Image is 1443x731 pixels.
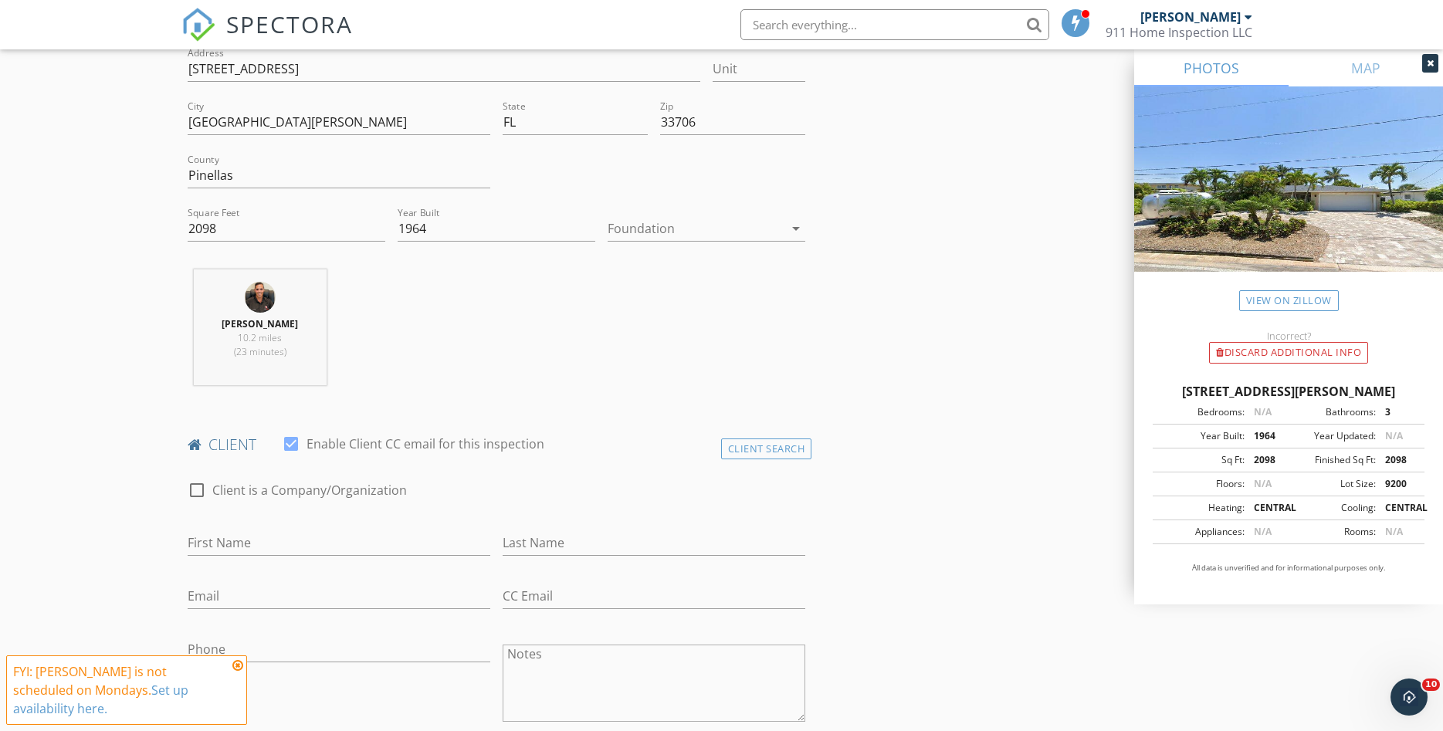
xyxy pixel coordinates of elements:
a: MAP [1289,49,1443,86]
img: 20230901_153635.jpg [245,282,276,313]
div: Floors: [1157,477,1245,491]
div: Heating: [1157,501,1245,515]
label: Enable Client CC email for this inspection [307,436,544,452]
span: SPECTORA [226,8,353,40]
span: N/A [1254,525,1272,538]
img: The Best Home Inspection Software - Spectora [181,8,215,42]
span: N/A [1385,525,1403,538]
i: arrow_drop_down [787,219,805,238]
h4: client [188,435,806,455]
span: (23 minutes) [234,345,286,358]
div: Incorrect? [1134,330,1443,342]
div: 2098 [1245,453,1289,467]
div: 3 [1376,405,1420,419]
div: [STREET_ADDRESS][PERSON_NAME] [1153,382,1424,401]
div: Sq Ft: [1157,453,1245,467]
div: FYI: [PERSON_NAME] is not scheduled on Mondays. [13,662,228,718]
span: 10 [1422,679,1440,691]
a: View on Zillow [1239,290,1339,311]
div: Year Built: [1157,429,1245,443]
div: Lot Size: [1289,477,1376,491]
div: Bedrooms: [1157,405,1245,419]
div: Client Search [721,438,812,459]
span: N/A [1385,429,1403,442]
span: 10.2 miles [238,331,282,344]
p: All data is unverified and for informational purposes only. [1153,563,1424,574]
div: 1964 [1245,429,1289,443]
div: [PERSON_NAME] [1140,9,1241,25]
img: streetview [1134,86,1443,309]
input: Search everything... [740,9,1049,40]
div: Finished Sq Ft: [1289,453,1376,467]
a: PHOTOS [1134,49,1289,86]
span: N/A [1254,405,1272,418]
label: Client is a Company/Organization [212,482,407,498]
iframe: Intercom live chat [1390,679,1428,716]
div: 911 Home Inspection LLC [1106,25,1252,40]
div: 2098 [1376,453,1420,467]
span: N/A [1254,477,1272,490]
div: CENTRAL [1376,501,1420,515]
div: 9200 [1376,477,1420,491]
div: Year Updated: [1289,429,1376,443]
div: Cooling: [1289,501,1376,515]
div: Discard Additional info [1209,342,1368,364]
div: Appliances: [1157,525,1245,539]
div: Bathrooms: [1289,405,1376,419]
a: SPECTORA [181,21,353,53]
div: CENTRAL [1245,501,1289,515]
strong: [PERSON_NAME] [222,317,298,330]
div: Rooms: [1289,525,1376,539]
